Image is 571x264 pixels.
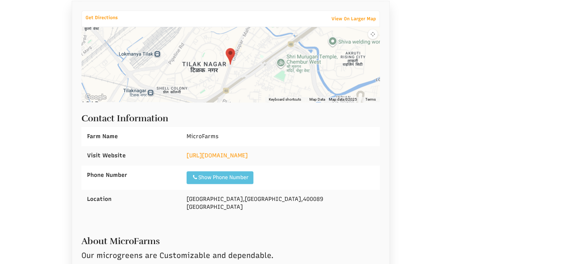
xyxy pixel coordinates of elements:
h2: About MicroFarms [81,232,380,246]
span: [GEOGRAPHIC_DATA] [245,196,301,202]
button: Map Data [309,97,325,102]
span: [GEOGRAPHIC_DATA] [187,196,243,202]
a: Terms (opens in new tab) [365,97,376,102]
span: 400089 [303,196,323,202]
button: Map camera controls [368,29,378,39]
a: Open this area in Google Maps (opens a new window) [83,92,108,102]
a: Get Directions [82,13,122,22]
span: Map data ©2025 [329,97,357,102]
span: MicroFarms [187,133,218,140]
img: Google [83,92,108,102]
button: Keyboard shortcuts [269,97,301,102]
div: Farm Name [81,127,181,146]
div: Location [81,190,181,209]
a: [URL][DOMAIN_NAME] [187,152,248,159]
a: View On Larger Map [328,14,380,24]
div: Phone Number [81,166,181,185]
span: Our microgreens are Customizable and dependable. [81,251,274,260]
div: Show Phone Number [191,174,249,181]
h2: Contact Information [81,110,380,123]
div: , , [GEOGRAPHIC_DATA] [181,190,380,217]
div: Visit Website [81,146,181,165]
